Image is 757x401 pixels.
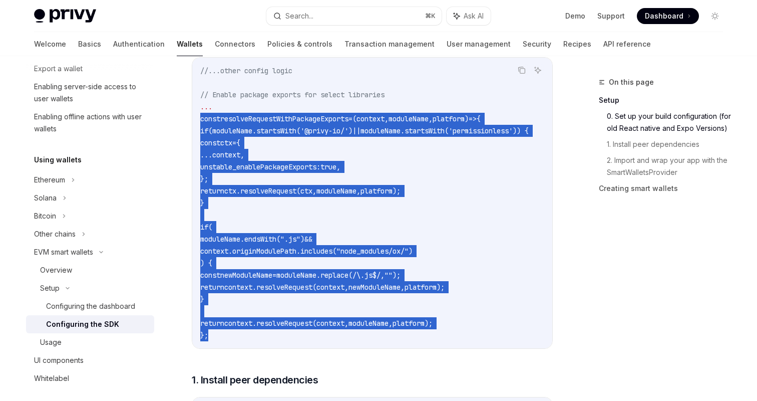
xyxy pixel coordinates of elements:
[393,319,425,328] span: platform
[200,247,228,256] span: context
[405,283,437,292] span: platform
[356,271,364,280] span: \.
[707,8,723,24] button: Toggle dark mode
[220,271,272,280] span: newModuleName
[267,32,332,56] a: Policies & controls
[78,32,101,56] a: Basics
[300,235,304,244] span: )
[300,186,312,195] span: ctx
[425,319,433,328] span: );
[200,319,224,328] span: return
[40,336,62,348] div: Usage
[34,246,93,258] div: EVM smart wallets
[192,373,318,387] span: 1. Install peer dependencies
[409,247,413,256] span: )
[401,283,405,292] span: ,
[200,259,212,268] span: ) {
[429,114,433,123] span: ,
[348,114,352,123] span: =
[433,114,465,123] span: platform
[609,76,654,88] span: On this page
[232,247,296,256] span: originModulePath
[34,32,66,56] a: Welcome
[312,319,316,328] span: (
[252,283,256,292] span: .
[256,319,312,328] span: resolveRequest
[244,235,276,244] span: endsWith
[200,295,204,304] span: }
[34,154,82,166] h5: Using wallets
[336,247,409,256] span: "node_modules/ox/"
[212,126,252,135] span: moduleName
[607,152,731,180] a: 2. Import and wrap your app with the SmartWalletsProvider
[26,78,154,108] a: Enabling server-side access to user wallets
[272,271,276,280] span: =
[34,210,56,222] div: Bitcoin
[280,235,300,244] span: ".js"
[240,150,244,159] span: ,
[200,223,208,232] span: if
[228,247,232,256] span: .
[312,283,316,292] span: (
[364,271,372,280] span: js
[252,319,256,328] span: .
[356,186,360,195] span: ,
[597,11,625,21] a: Support
[200,126,208,135] span: if
[296,126,300,135] span: (
[599,92,731,108] a: Setup
[389,114,429,123] span: moduleName
[26,297,154,315] a: Configuring the dashboard
[40,264,72,276] div: Overview
[34,111,148,135] div: Enabling offline actions with user wallets
[26,351,154,369] a: UI components
[607,136,731,152] a: 1. Install peer dependencies
[464,11,484,21] span: Ask AI
[296,186,300,195] span: (
[344,319,348,328] span: ,
[200,66,292,75] span: //...other config logic
[224,283,252,292] span: context
[320,162,336,171] span: true
[599,180,731,196] a: Creating smart wallets
[645,11,683,21] span: Dashboard
[437,283,445,292] span: );
[401,126,405,135] span: .
[316,271,320,280] span: .
[200,90,385,99] span: // Enable package exports for select libraries
[236,186,240,195] span: .
[34,228,76,240] div: Other chains
[26,315,154,333] a: Configuring the SDK
[200,150,212,159] span: ...
[405,126,445,135] span: startsWith
[469,114,477,123] span: =>
[300,126,348,135] span: '@privy-io/'
[348,126,352,135] span: )
[531,64,544,77] button: Ask AI
[316,186,356,195] span: moduleName
[563,32,591,56] a: Recipes
[296,247,300,256] span: .
[300,247,332,256] span: includes
[372,271,376,280] span: $
[34,174,65,186] div: Ethereum
[208,223,212,232] span: (
[252,126,256,135] span: .
[34,354,84,366] div: UI components
[34,192,57,204] div: Solana
[266,7,442,25] button: Search...⌘K
[232,138,236,147] span: =
[352,271,356,280] span: /
[200,331,208,340] span: };
[220,114,348,123] span: resolveRequestWithPackageExports
[212,150,240,159] span: context
[603,32,651,56] a: API reference
[224,319,252,328] span: context
[26,333,154,351] a: Usage
[256,126,296,135] span: startsWith
[425,12,436,20] span: ⌘ K
[177,32,203,56] a: Wallets
[200,138,220,147] span: const
[256,283,312,292] span: resolveRequest
[352,114,356,123] span: (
